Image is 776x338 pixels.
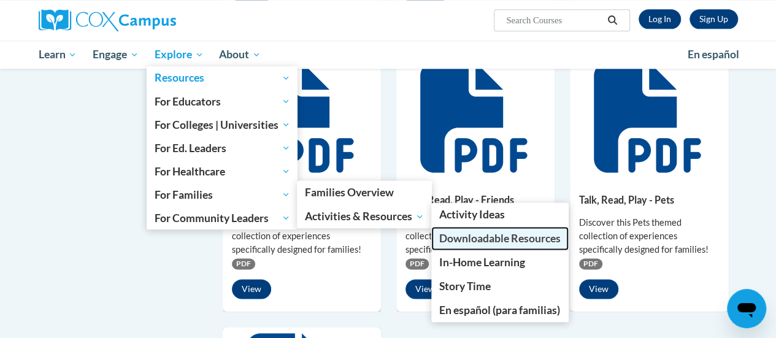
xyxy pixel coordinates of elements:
a: Downloadable Resources [431,226,569,250]
a: For Educators [147,90,298,113]
span: About [219,47,261,62]
span: For Educators [155,94,290,109]
span: En español (para familias) [439,304,560,317]
a: Learn [31,40,85,69]
span: For Families [155,187,290,202]
span: For Healthcare [155,164,290,179]
button: View [579,279,618,299]
a: Resources [147,66,298,90]
a: Register [690,9,738,29]
span: Families Overview [305,186,394,199]
a: En español [680,42,747,67]
a: Explore [147,40,212,69]
a: For Community Leaders [147,206,298,229]
button: View [232,279,271,299]
span: PDF [405,258,429,269]
span: Story Time [439,280,491,293]
a: In-Home Learning [431,250,569,274]
a: Engage [85,40,147,69]
div: Discover this Families themed collection of experiences specifically designed for families! [232,216,372,256]
span: Learn [38,47,77,62]
a: En español (para familias) [431,298,569,322]
a: Activity Ideas [431,202,569,226]
a: Story Time [431,274,569,298]
a: Cox Campus [39,9,259,31]
a: For Healthcare [147,159,298,183]
div: Main menu [29,40,747,69]
input: Search Courses [505,13,603,28]
span: En español [688,48,739,61]
span: For Community Leaders [155,210,290,225]
h5: Talk, Read, Play - Friends [405,194,545,205]
a: Log In [639,9,681,29]
img: Cox Campus [39,9,176,31]
span: Activity Ideas [439,208,505,221]
h5: Talk, Read, Play - Pets [579,194,719,205]
span: Engage [93,47,139,62]
div: Discover this Friends themed collection of experiences specifically designed for families! [405,216,545,256]
a: Families Overview [297,180,432,204]
a: For Families [147,183,298,206]
span: Activities & Resources [305,209,424,224]
span: PDF [579,258,602,269]
button: Search [603,13,621,28]
span: In-Home Learning [439,256,525,269]
a: About [211,40,269,69]
a: Activities & Resources [297,205,432,228]
span: Resources [155,71,290,85]
a: For Colleges | Universities [147,113,298,136]
a: For Ed. Leaders [147,136,298,159]
span: PDF [232,258,255,269]
iframe: Button to launch messaging window [727,289,766,328]
span: For Colleges | Universities [155,117,290,132]
span: Downloadable Resources [439,232,561,245]
span: Explore [155,47,204,62]
button: View [405,279,445,299]
div: Discover this Pets themed collection of experiences specifically designed for families! [579,216,719,256]
span: For Ed. Leaders [155,140,290,155]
